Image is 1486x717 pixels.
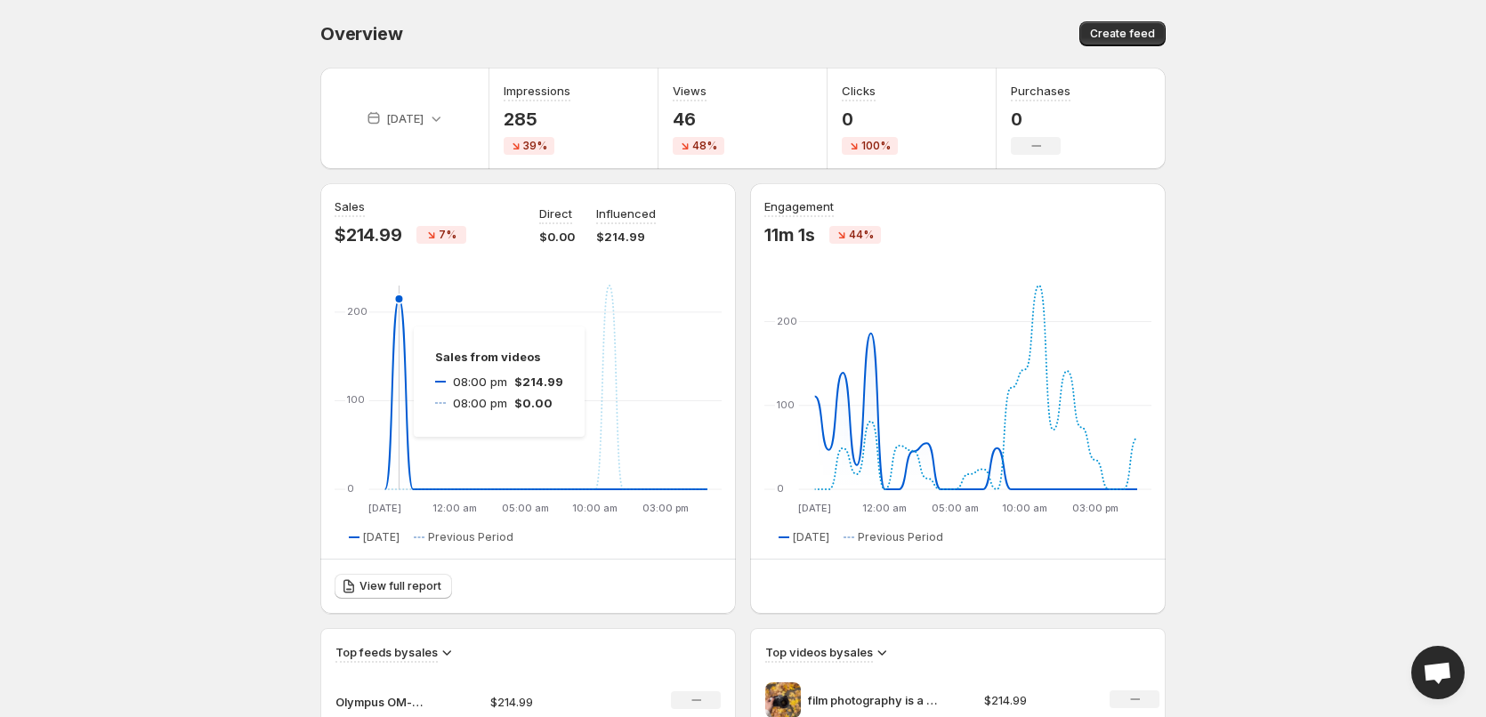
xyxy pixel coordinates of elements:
text: 12:00 am [432,502,477,514]
p: $0.00 [539,228,575,246]
h3: Impressions [504,82,570,100]
text: 10:00 am [1002,502,1047,514]
h3: Clicks [842,82,876,100]
h3: Top feeds by sales [335,643,438,661]
h3: Top videos by sales [765,643,873,661]
text: [DATE] [368,502,401,514]
text: [DATE] [798,502,831,514]
p: Influenced [596,205,656,222]
span: View full report [359,579,441,593]
p: 0 [1011,109,1070,130]
p: Direct [539,205,572,222]
p: film photography is a chemical miracle [808,691,941,709]
span: [DATE] [793,530,829,544]
text: 100 [347,393,365,406]
a: View full report [335,574,452,599]
p: 0 [842,109,898,130]
text: 10:00 am [572,502,618,514]
text: 05:00 am [502,502,549,514]
h3: Views [673,82,707,100]
span: 7% [439,228,456,242]
p: $214.99 [596,228,656,246]
p: 11m 1s [764,224,815,246]
p: [DATE] [386,109,424,127]
span: [DATE] [363,530,400,544]
span: Create feed [1090,27,1155,41]
span: 48% [692,139,717,153]
text: 12:00 am [862,502,907,514]
p: $214.99 [984,691,1089,709]
text: 03:00 pm [642,502,689,514]
text: 05:00 am [932,502,979,514]
h3: Sales [335,197,365,215]
span: Previous Period [428,530,513,544]
h3: Engagement [764,197,834,215]
span: Overview [320,23,402,44]
text: 200 [777,315,797,327]
span: 100% [861,139,891,153]
h3: Purchases [1011,82,1070,100]
a: Open chat [1411,646,1465,699]
p: $214.99 [490,693,617,711]
text: 03:00 pm [1072,502,1119,514]
span: Previous Period [858,530,943,544]
span: 44% [849,228,874,242]
p: $214.99 [335,224,402,246]
text: 0 [777,482,784,495]
text: 0 [347,482,354,495]
button: Create feed [1079,21,1166,46]
text: 100 [777,399,795,411]
p: 285 [504,109,570,130]
span: 39% [523,139,547,153]
text: 200 [347,305,367,318]
p: 46 [673,109,724,130]
p: Olympus OM-10 [335,693,424,711]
